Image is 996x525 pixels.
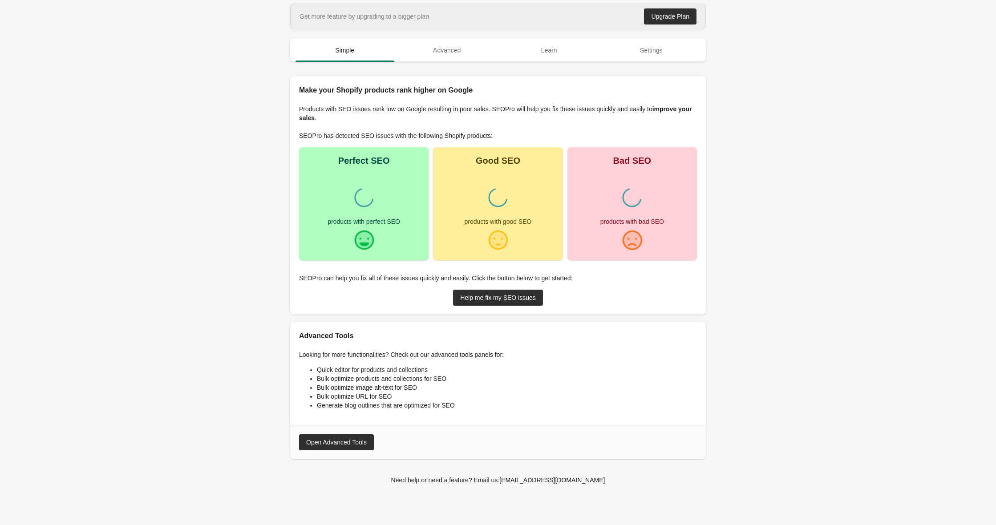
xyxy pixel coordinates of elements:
[613,156,652,165] div: Bad SEO
[600,218,664,225] div: products with bad SEO
[500,42,599,58] span: Learn
[299,131,697,140] p: SEOPro has detected SEO issues with the following Shopify products:
[317,383,697,392] li: Bulk optimize image alt-text for SEO
[317,401,697,410] li: Generate blog outlines that are optimized for SEO
[299,105,697,122] p: Products with SEO issues rank low on Google resulting in poor sales. SEOPro will help you fix the...
[476,156,520,165] div: Good SEO
[290,341,706,425] div: Looking for more functionalities? Check out our advanced tools panels for:
[644,8,696,24] a: Upgrade Plan
[306,439,367,446] div: Open Advanced Tools
[465,218,532,225] div: products with good SEO
[651,13,689,20] div: Upgrade Plan
[338,156,390,165] div: Perfect SEO
[299,274,697,283] p: SEOPro can help you fix all of these issues quickly and easily. Click the button below to get sta...
[328,218,400,225] div: products with perfect SEO
[398,42,497,58] span: Advanced
[453,290,543,306] a: Help me fix my SEO issues
[317,365,697,374] li: Quick editor for products and collections
[460,294,536,301] div: Help me fix my SEO issues
[498,39,600,62] button: Learn
[317,392,697,401] li: Bulk optimize URL for SEO
[296,42,394,58] span: Simple
[299,331,697,341] h2: Advanced Tools
[496,472,608,488] a: [EMAIL_ADDRESS][DOMAIN_NAME]
[396,39,498,62] button: Advanced
[300,12,429,21] div: Get more feature by upgrading to a bigger plan
[391,475,605,485] div: Need help or need a feature? Email us:
[299,434,374,450] button: Open Advanced Tools
[299,85,697,96] h2: Make your Shopify products rank higher on Google
[499,477,605,484] div: [EMAIL_ADDRESS][DOMAIN_NAME]
[600,39,703,62] button: Settings
[317,374,697,383] li: Bulk optimize products and collections for SEO
[294,39,396,62] button: Simple
[602,42,701,58] span: Settings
